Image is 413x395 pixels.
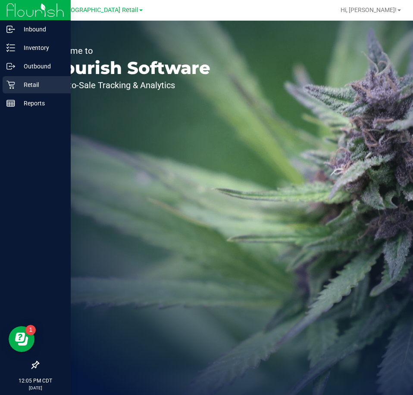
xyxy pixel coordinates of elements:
[15,43,67,53] p: Inventory
[6,80,15,89] inline-svg: Retail
[47,46,210,55] p: Welcome to
[47,81,210,89] p: Seed-to-Sale Tracking & Analytics
[9,326,34,352] iframe: Resource center
[15,80,67,90] p: Retail
[25,325,36,335] iframe: Resource center unread badge
[6,99,15,108] inline-svg: Reports
[34,6,138,14] span: TX South-[GEOGRAPHIC_DATA] Retail
[15,98,67,108] p: Reports
[6,25,15,34] inline-svg: Inbound
[6,43,15,52] inline-svg: Inventory
[341,6,397,13] span: Hi, [PERSON_NAME]!
[4,385,67,391] p: [DATE]
[4,377,67,385] p: 12:05 PM CDT
[47,59,210,77] p: Flourish Software
[6,62,15,71] inline-svg: Outbound
[15,61,67,71] p: Outbound
[15,24,67,34] p: Inbound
